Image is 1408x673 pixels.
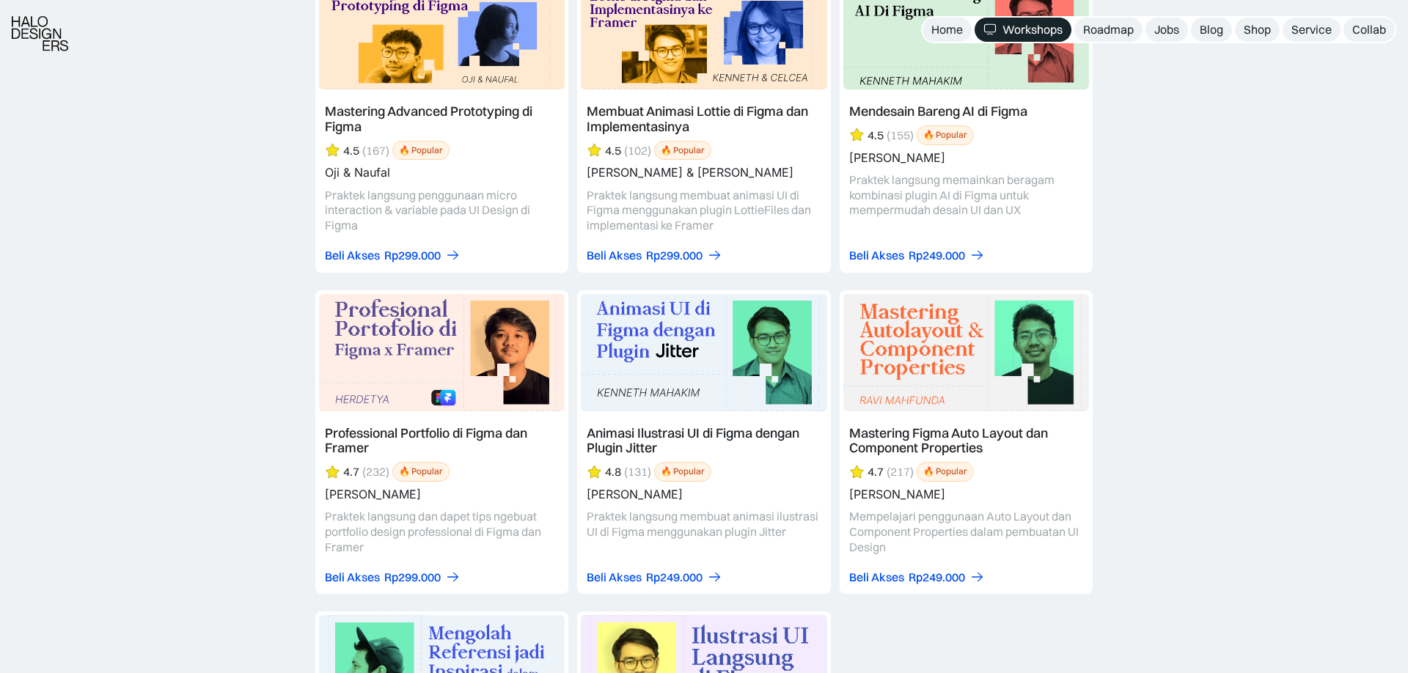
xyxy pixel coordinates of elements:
[1343,18,1395,42] a: Collab
[849,570,904,585] div: Beli Akses
[587,570,642,585] div: Beli Akses
[1145,18,1188,42] a: Jobs
[1154,22,1179,37] div: Jobs
[849,248,904,263] div: Beli Akses
[849,570,985,585] a: Beli AksesRp249.000
[384,248,441,263] div: Rp299.000
[587,248,642,263] div: Beli Akses
[923,18,972,42] a: Home
[1191,18,1232,42] a: Blog
[325,248,461,263] a: Beli AksesRp299.000
[1235,18,1280,42] a: Shop
[384,570,441,585] div: Rp299.000
[1200,22,1223,37] div: Blog
[325,248,380,263] div: Beli Akses
[325,570,461,585] a: Beli AksesRp299.000
[1083,22,1134,37] div: Roadmap
[325,570,380,585] div: Beli Akses
[587,248,722,263] a: Beli AksesRp299.000
[931,22,963,37] div: Home
[909,248,965,263] div: Rp249.000
[1244,22,1271,37] div: Shop
[1291,22,1332,37] div: Service
[646,248,703,263] div: Rp299.000
[646,570,703,585] div: Rp249.000
[1283,18,1341,42] a: Service
[849,248,985,263] a: Beli AksesRp249.000
[909,570,965,585] div: Rp249.000
[587,570,722,585] a: Beli AksesRp249.000
[1352,22,1386,37] div: Collab
[975,18,1071,42] a: Workshops
[1002,22,1063,37] div: Workshops
[1074,18,1143,42] a: Roadmap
